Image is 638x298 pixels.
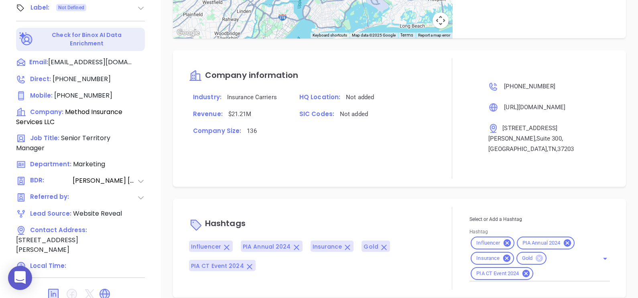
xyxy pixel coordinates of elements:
[471,267,533,280] div: PIA CT Event 2024
[30,2,50,14] div: Label:
[205,69,298,81] span: Company information
[73,209,122,218] span: Website Reveal
[228,110,252,118] span: $21.21M
[205,218,246,229] span: Hashtags
[175,28,201,38] img: Google
[471,255,504,262] span: Insurance
[175,28,201,38] a: Open this area in Google Maps (opens a new window)
[471,237,514,249] div: Influencer
[193,93,221,101] span: Industry:
[191,262,244,270] span: PIA CT Event 2024
[516,252,547,265] div: Gold
[504,104,565,111] span: [URL][DOMAIN_NAME]
[16,235,78,254] span: [STREET_ADDRESS][PERSON_NAME]
[16,133,110,153] span: Senior Territory Manager
[364,243,378,251] span: Gold
[30,91,53,100] span: Mobile :
[469,230,488,235] label: Hashtag
[247,127,256,135] span: 136
[471,240,505,247] span: Influencer
[299,93,340,101] span: HQ Location:
[193,110,223,118] span: Revenue:
[53,74,111,84] span: [PHONE_NUMBER]
[30,176,72,186] span: BDR:
[29,57,48,68] span: Email:
[30,75,51,83] span: Direct :
[518,240,565,247] span: PIA Annual 2024
[73,176,137,186] span: [PERSON_NAME] [PERSON_NAME]
[243,243,291,251] span: PIA Annual 2024
[35,31,139,48] p: Check for Binox AI Data Enrichment
[73,159,105,169] span: Marketing
[418,33,450,37] a: Report a map error
[30,134,59,142] span: Job Title:
[352,33,396,37] span: Map data ©2025 Google
[400,32,413,38] a: Terms (opens in new tab)
[599,253,611,264] button: Open
[340,110,368,118] span: Not added
[504,83,555,90] span: [PHONE_NUMBER]
[556,145,574,153] span: , 37203
[30,108,63,116] span: Company:
[30,160,71,168] span: Department:
[30,192,72,202] span: Referred by:
[30,209,71,218] span: Lead Source:
[597,257,600,260] button: Clear
[189,71,298,80] a: Company information
[191,243,221,251] span: Influencer
[19,32,33,46] img: Ai-Enrich-DaqCidB-.svg
[547,145,556,153] span: , TN
[471,270,524,277] span: PIA CT Event 2024
[16,107,122,127] span: Method Insurance Services LLC
[313,243,342,251] span: Insurance
[517,255,538,262] span: Gold
[48,57,132,67] span: [EMAIL_ADDRESS][DOMAIN_NAME]
[517,237,575,249] div: PIA Annual 2024
[488,125,557,142] span: [STREET_ADDRESS][PERSON_NAME]
[433,12,449,29] button: Map camera controls
[346,94,374,101] span: Not added
[471,252,514,265] div: Insurance
[299,110,334,118] span: SIC Codes:
[30,261,66,270] span: Local Time:
[193,127,241,135] span: Company Size:
[469,215,610,224] p: Select or Add a Hashtag
[535,135,562,142] span: , Suite 300
[54,91,112,100] span: [PHONE_NUMBER]
[30,226,87,234] span: Contact Address:
[58,3,84,12] span: Not Defined
[313,33,347,38] button: Keyboard shortcuts
[227,94,277,101] span: Insurance Carriers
